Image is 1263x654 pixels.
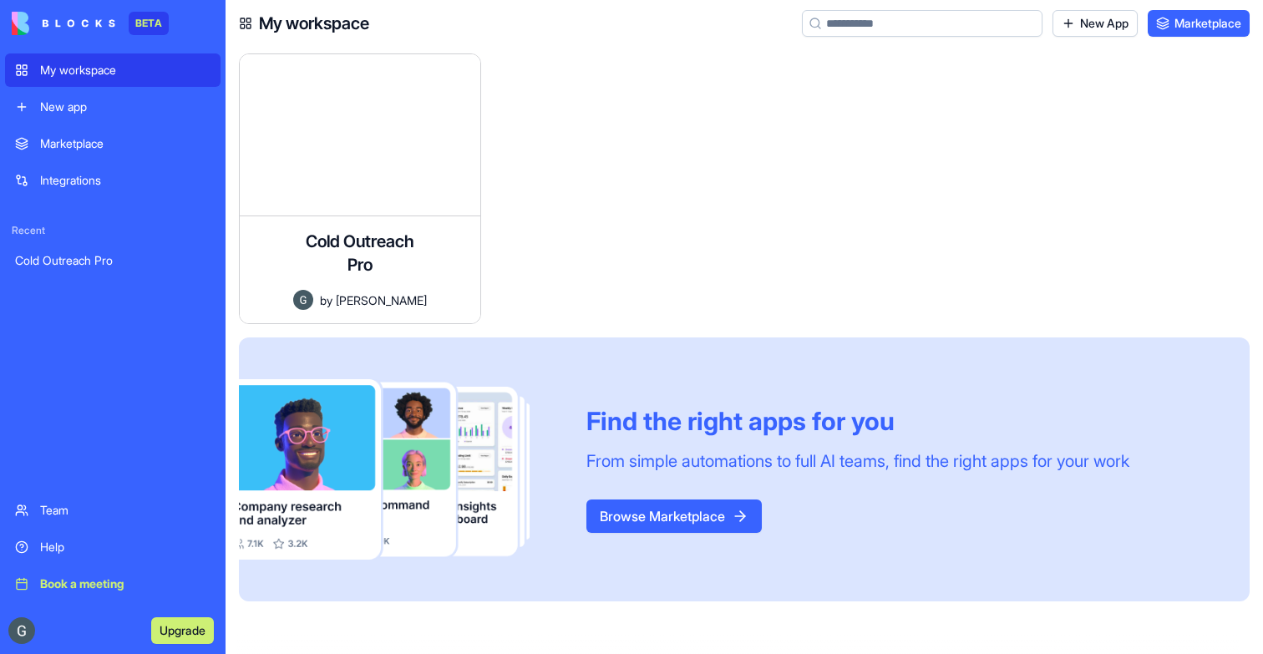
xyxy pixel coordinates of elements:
[1052,10,1138,37] a: New App
[40,135,210,152] div: Marketplace
[40,539,210,555] div: Help
[40,575,210,592] div: Book a meeting
[586,508,762,525] a: Browse Marketplace
[293,290,313,310] img: Avatar
[5,90,221,124] a: New app
[5,530,221,564] a: Help
[336,292,427,309] span: [PERSON_NAME]
[5,127,221,160] a: Marketplace
[129,12,169,35] div: BETA
[586,406,1129,436] div: Find the right apps for you
[40,62,210,79] div: My workspace
[1148,10,1250,37] a: Marketplace
[293,230,427,276] h4: Cold Outreach Pro
[586,449,1129,473] div: From simple automations to full AI teams, find the right apps for your work
[5,567,221,601] a: Book a meeting
[5,494,221,527] a: Team
[320,292,332,309] span: by
[151,621,214,638] a: Upgrade
[40,502,210,519] div: Team
[12,12,169,35] a: BETA
[40,172,210,189] div: Integrations
[586,499,762,533] button: Browse Marketplace
[5,224,221,237] span: Recent
[5,164,221,197] a: Integrations
[259,12,369,35] h4: My workspace
[40,99,210,115] div: New app
[5,244,221,277] a: Cold Outreach Pro
[15,252,210,269] div: Cold Outreach Pro
[239,53,481,324] a: Cold Outreach ProAvatarby[PERSON_NAME]
[151,617,214,644] button: Upgrade
[8,617,35,644] img: ACg8ocIBJh0hxyG3AxS0L7-uN1ZbvDIH4veVIF8b3E47UdaQ9A82=s96-c
[5,53,221,87] a: My workspace
[12,12,115,35] img: logo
